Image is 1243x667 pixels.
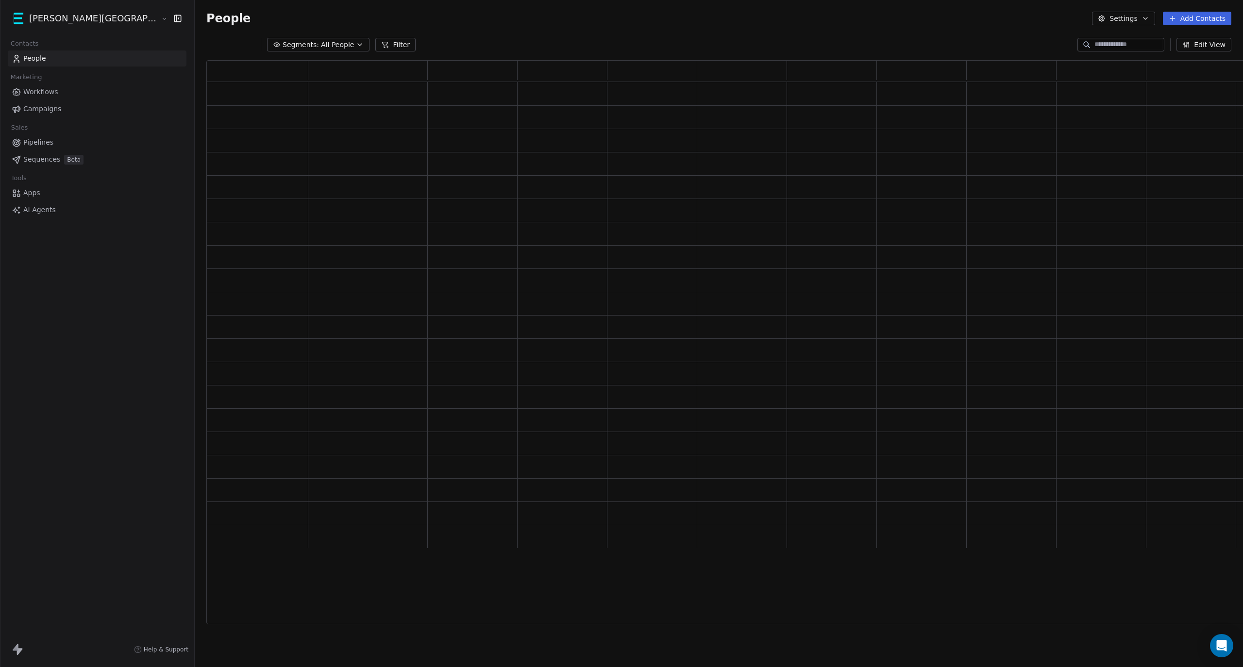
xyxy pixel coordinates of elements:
[375,38,416,51] button: Filter
[23,205,56,215] span: AI Agents
[14,13,25,24] img: 55211_Kane%20Street%20Capital_Logo_AC-01.png
[29,12,159,25] span: [PERSON_NAME][GEOGRAPHIC_DATA]
[23,53,46,64] span: People
[283,40,319,50] span: Segments:
[206,11,251,26] span: People
[8,151,186,167] a: SequencesBeta
[321,40,354,50] span: All People
[1092,12,1155,25] button: Settings
[1176,38,1231,51] button: Edit View
[7,120,32,135] span: Sales
[8,134,186,150] a: Pipelines
[8,84,186,100] a: Workflows
[6,36,43,51] span: Contacts
[8,50,186,67] a: People
[23,104,61,114] span: Campaigns
[1210,634,1233,657] div: Open Intercom Messenger
[64,155,84,165] span: Beta
[23,188,40,198] span: Apps
[8,185,186,201] a: Apps
[8,101,186,117] a: Campaigns
[23,154,60,165] span: Sequences
[23,137,53,148] span: Pipelines
[134,646,188,653] a: Help & Support
[1163,12,1231,25] button: Add Contacts
[23,87,58,97] span: Workflows
[144,646,188,653] span: Help & Support
[8,202,186,218] a: AI Agents
[12,10,154,27] button: [PERSON_NAME][GEOGRAPHIC_DATA]
[7,171,31,185] span: Tools
[6,70,46,84] span: Marketing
